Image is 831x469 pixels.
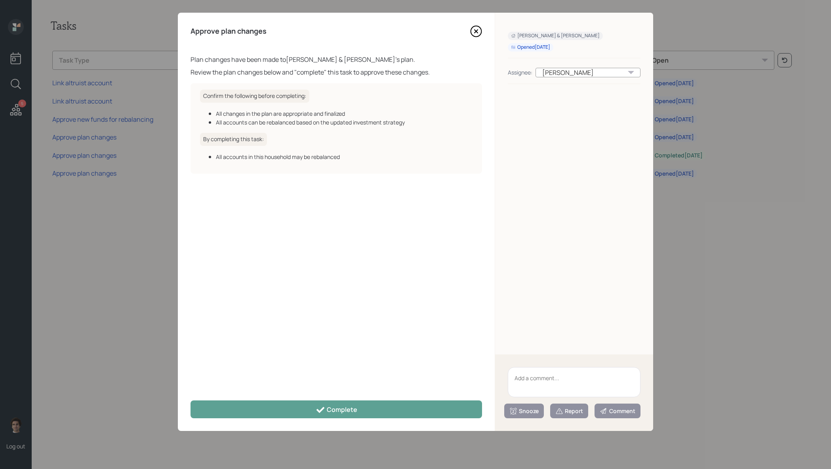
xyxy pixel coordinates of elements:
[216,153,473,161] div: All accounts in this household may be rebalanced
[508,68,532,77] div: Assignee:
[191,55,482,64] div: Plan changes have been made to [PERSON_NAME] & [PERSON_NAME] 's plan.
[511,33,600,39] div: [PERSON_NAME] & [PERSON_NAME]
[316,405,357,415] div: Complete
[504,404,544,418] button: Snooze
[509,407,539,415] div: Snooze
[595,404,640,418] button: Comment
[550,404,588,418] button: Report
[191,67,482,77] div: Review the plan changes below and "complete" this task to approve these changes.
[200,90,309,103] h6: Confirm the following before completing:
[536,68,640,77] div: [PERSON_NAME]
[600,407,635,415] div: Comment
[555,407,583,415] div: Report
[511,44,550,51] div: Opened [DATE]
[200,133,267,146] h6: By completing this task:
[191,27,267,36] h4: Approve plan changes
[216,109,473,118] div: All changes in the plan are appropriate and finalized
[216,118,473,126] div: All accounts can be rebalanced based on the updated investment strategy
[191,400,482,418] button: Complete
